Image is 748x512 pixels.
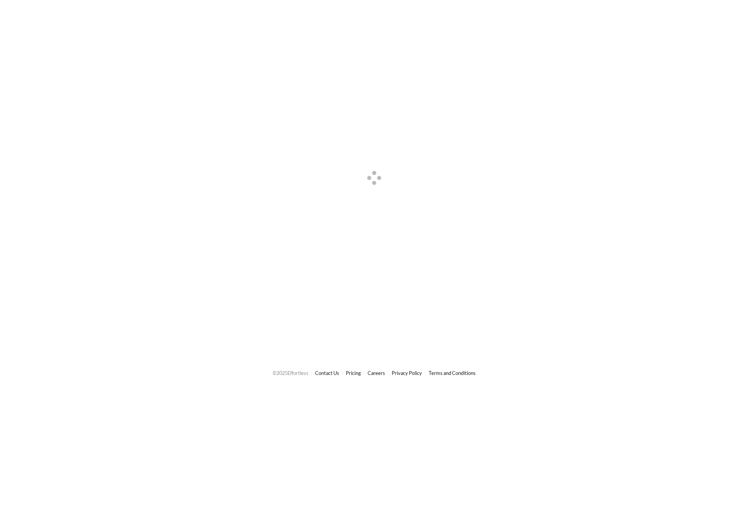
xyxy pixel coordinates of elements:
[315,370,339,376] a: Contact Us
[429,370,476,376] a: Terms and Conditions
[368,370,385,376] a: Careers
[273,370,308,376] span: © 2025 Effortless
[392,370,422,376] a: Privacy Policy
[346,370,361,376] a: Pricing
